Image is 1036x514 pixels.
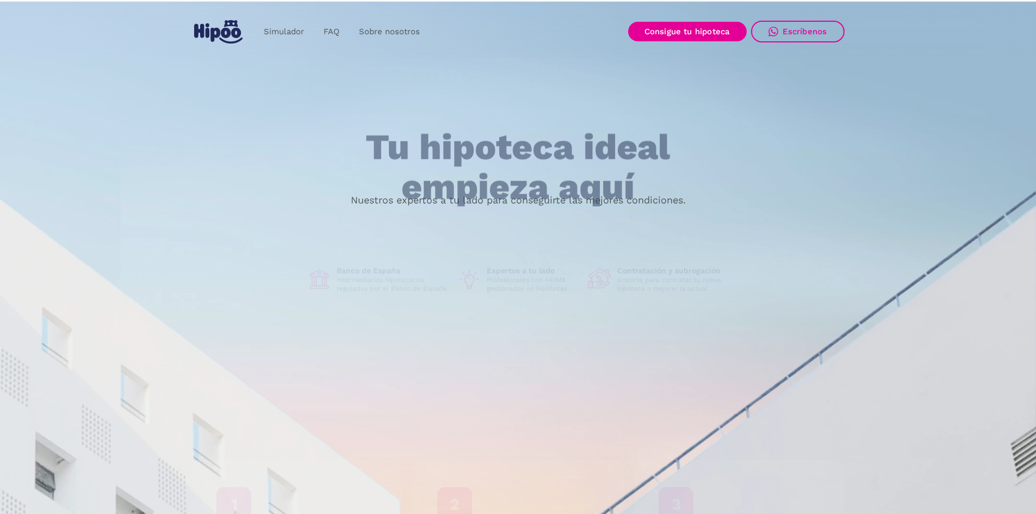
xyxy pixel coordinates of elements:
[337,266,449,276] h1: Banco de España
[192,16,245,48] a: home
[487,266,579,276] h1: Expertos a tu lado
[751,21,845,42] a: Escríbenos
[314,21,349,42] a: FAQ
[349,21,430,42] a: Sobre nosotros
[783,27,827,36] div: Escríbenos
[312,128,724,207] h1: Tu hipoteca ideal empieza aquí
[617,276,729,293] p: Soporte para contratar tu nueva hipoteca o mejorar la actual
[337,276,449,293] p: Intermediarios hipotecarios regulados por el Banco de España
[254,21,314,42] a: Simulador
[617,266,729,276] h1: Contratación y subrogación
[628,22,747,41] a: Consigue tu hipoteca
